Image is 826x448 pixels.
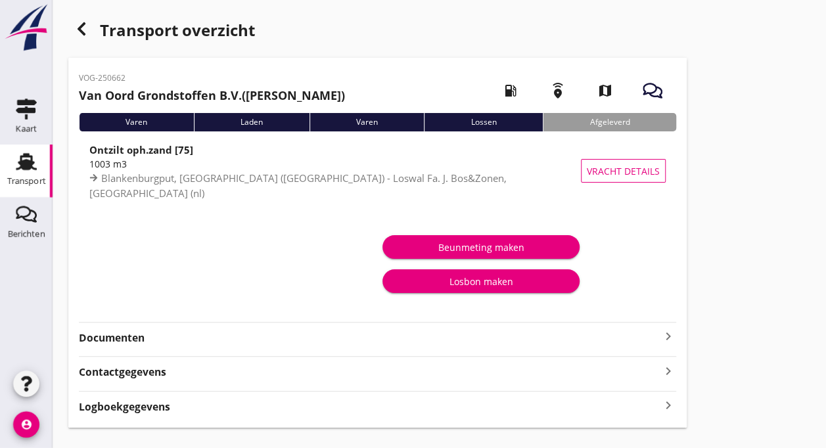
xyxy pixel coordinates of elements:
div: Beunmeting maken [393,240,569,254]
div: Varen [310,113,424,131]
div: Lossen [424,113,543,131]
a: Ontzilt oph.zand [75]1003 m3Blankenburgput, [GEOGRAPHIC_DATA] ([GEOGRAPHIC_DATA]) - Loswal Fa. J.... [79,142,676,200]
i: keyboard_arrow_right [660,362,676,380]
strong: Contactgegevens [79,365,166,380]
button: Losbon maken [382,269,580,293]
i: emergency_share [539,72,576,109]
div: Varen [79,113,194,131]
div: Afgeleverd [543,113,676,131]
i: account_circle [13,411,39,437]
i: keyboard_arrow_right [660,397,676,414]
i: keyboard_arrow_right [660,328,676,344]
button: Beunmeting maken [382,235,580,259]
div: Laden [194,113,310,131]
div: Kaart [16,124,37,133]
div: 1003 m3 [89,157,587,171]
i: local_gas_station [492,72,529,109]
span: Vracht details [587,164,660,178]
span: Blankenburgput, [GEOGRAPHIC_DATA] ([GEOGRAPHIC_DATA]) - Loswal Fa. J. Bos&Zonen, [GEOGRAPHIC_DATA... [89,171,507,200]
i: map [587,72,624,109]
p: VOG-250662 [79,72,345,84]
img: logo-small.a267ee39.svg [3,3,50,52]
div: Losbon maken [393,275,569,288]
strong: Ontzilt oph.zand [75] [89,143,193,156]
div: Berichten [8,229,45,238]
div: Transport overzicht [68,16,687,47]
button: Vracht details [581,159,666,183]
strong: Van Oord Grondstoffen B.V. [79,87,242,103]
strong: Documenten [79,330,660,346]
h2: ([PERSON_NAME]) [79,87,345,104]
div: Transport [7,177,46,185]
strong: Logboekgegevens [79,399,170,414]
